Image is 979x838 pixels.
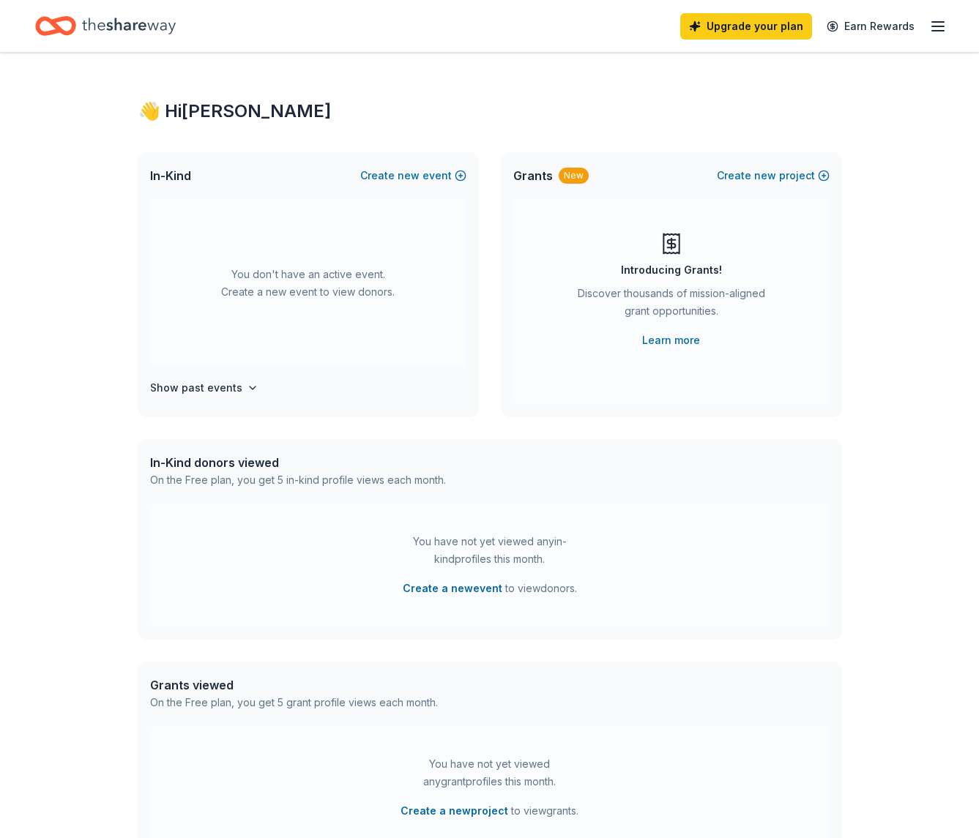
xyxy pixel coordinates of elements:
[150,379,258,397] button: Show past events
[150,167,191,184] span: In-Kind
[754,167,776,184] span: new
[398,533,581,568] div: You have not yet viewed any in-kind profiles this month.
[403,580,577,597] span: to view donors .
[642,332,700,349] a: Learn more
[513,167,553,184] span: Grants
[150,694,438,711] div: On the Free plan, you get 5 grant profile views each month.
[401,802,508,820] button: Create a newproject
[150,199,466,367] div: You don't have an active event. Create a new event to view donors.
[360,167,466,184] button: Createnewevent
[398,755,581,790] div: You have not yet viewed any grant profiles this month.
[559,168,589,184] div: New
[401,802,578,820] span: to view grants .
[138,100,841,123] div: 👋 Hi [PERSON_NAME]
[572,285,771,326] div: Discover thousands of mission-aligned grant opportunities.
[150,379,242,397] h4: Show past events
[403,580,502,597] button: Create a newevent
[150,676,438,694] div: Grants viewed
[35,9,176,43] a: Home
[398,167,420,184] span: new
[621,261,722,279] div: Introducing Grants!
[717,167,830,184] button: Createnewproject
[818,13,923,40] a: Earn Rewards
[680,13,812,40] a: Upgrade your plan
[150,471,446,489] div: On the Free plan, you get 5 in-kind profile views each month.
[150,454,446,471] div: In-Kind donors viewed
